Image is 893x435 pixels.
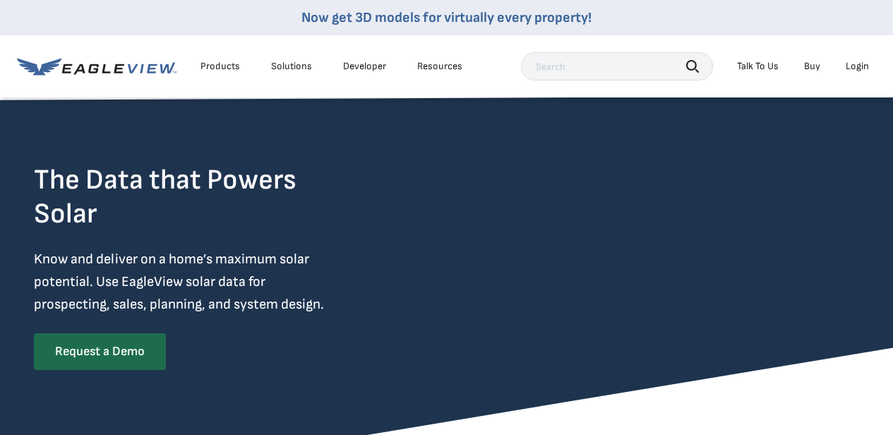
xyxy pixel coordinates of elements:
div: Talk To Us [737,60,779,73]
a: Now get 3D models for virtually every property! [301,9,592,26]
input: Search [521,52,713,81]
div: Login [846,60,869,73]
div: Products [200,60,240,73]
p: Know and deliver on a home’s maximum solar potential. Use EagleView solar data for prospecting, s... [34,248,343,316]
div: Solutions [271,60,312,73]
a: Buy [804,60,820,73]
a: Developer [343,60,386,73]
a: Request a Demo [34,333,166,370]
h2: The Data that Powers Solar [34,163,343,231]
div: Resources [417,60,462,73]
